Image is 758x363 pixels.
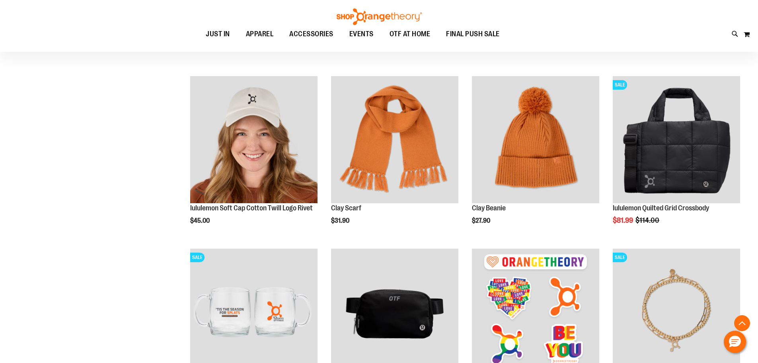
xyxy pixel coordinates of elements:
span: SALE [613,253,627,262]
a: Main view of 2024 Convention lululemon Soft Cap Cotton Twill Logo Rivet [190,76,318,205]
a: lululemon Quilted Grid Crossbody [613,204,709,212]
a: OTF AT HOME [382,25,438,43]
span: $45.00 [190,217,211,224]
img: Main view of 2024 Convention lululemon Soft Cap Cotton Twill Logo Rivet [190,76,318,204]
div: product [186,72,322,245]
span: $31.90 [331,217,351,224]
img: Shop Orangetheory [335,8,423,25]
span: SALE [190,253,205,262]
button: Back To Top [734,315,750,331]
a: ACCESSORIES [281,25,341,43]
span: $114.00 [635,216,661,224]
span: JUST IN [206,25,230,43]
a: lululemon Quilted Grid CrossbodySALE [613,76,740,205]
span: OTF AT HOME [390,25,431,43]
a: lululemon Soft Cap Cotton Twill Logo Rivet [190,204,313,212]
a: APPAREL [238,25,282,43]
a: FINAL PUSH SALE [438,25,508,43]
a: Clay Beanie [472,76,599,205]
div: product [468,72,603,245]
div: product [609,72,744,245]
a: EVENTS [341,25,382,43]
span: $27.90 [472,217,491,224]
button: Hello, have a question? Let’s chat. [724,331,746,353]
span: APPAREL [246,25,274,43]
img: Clay Scarf [331,76,458,204]
img: Clay Beanie [472,76,599,204]
span: EVENTS [349,25,374,43]
a: JUST IN [198,25,238,43]
a: Clay Scarf [331,76,458,205]
span: $81.99 [613,216,634,224]
div: product [327,72,462,245]
a: Clay Beanie [472,204,506,212]
a: Clay Scarf [331,204,361,212]
span: ACCESSORIES [289,25,333,43]
span: FINAL PUSH SALE [446,25,500,43]
span: SALE [613,80,627,90]
img: lululemon Quilted Grid Crossbody [613,76,740,204]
